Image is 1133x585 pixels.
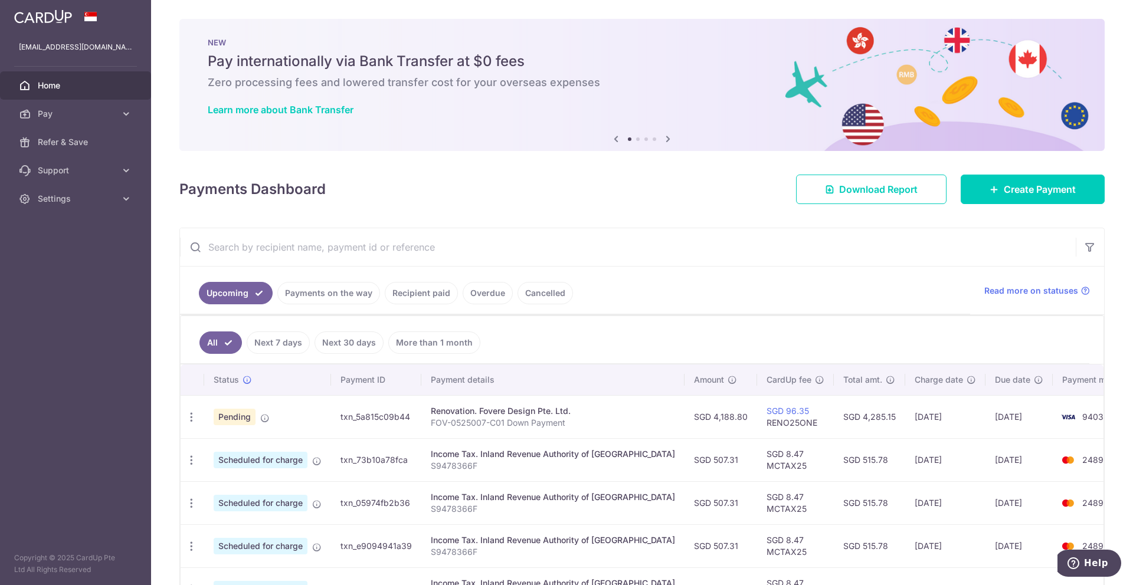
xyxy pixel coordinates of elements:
p: NEW [208,38,1076,47]
td: txn_05974fb2b36 [331,481,421,524]
h6: Zero processing fees and lowered transfer cost for your overseas expenses [208,75,1076,90]
a: Payments on the way [277,282,380,304]
span: 9403 [1082,412,1103,422]
img: Bank Card [1056,410,1080,424]
td: SGD 515.78 [834,481,905,524]
span: Amount [694,374,724,386]
td: [DATE] [905,524,985,567]
span: 2489 [1082,498,1103,508]
p: [EMAIL_ADDRESS][DOMAIN_NAME] [19,41,132,53]
span: 2489 [1082,541,1103,551]
td: txn_e9094941a39 [331,524,421,567]
span: 2489 [1082,455,1103,465]
span: Refer & Save [38,136,116,148]
td: SGD 8.47 MCTAX25 [757,524,834,567]
img: CardUp [14,9,72,24]
span: Home [38,80,116,91]
td: [DATE] [985,438,1053,481]
td: SGD 515.78 [834,524,905,567]
span: CardUp fee [767,374,811,386]
a: Download Report [796,175,947,204]
h4: Payments Dashboard [179,179,326,200]
a: Cancelled [518,282,573,304]
span: Due date [995,374,1030,386]
td: txn_5a815c09b44 [331,395,421,438]
div: Income Tax. Inland Revenue Authority of [GEOGRAPHIC_DATA] [431,448,675,460]
p: FOV-0525007-C01 Down Payment [431,417,675,429]
span: Scheduled for charge [214,452,307,468]
img: Bank transfer banner [179,19,1105,151]
p: S9478366F [431,503,675,515]
a: Read more on statuses [984,285,1090,297]
div: Income Tax. Inland Revenue Authority of [GEOGRAPHIC_DATA] [431,534,675,546]
p: S9478366F [431,460,675,472]
td: SGD 8.47 MCTAX25 [757,438,834,481]
span: Total amt. [843,374,882,386]
td: [DATE] [905,438,985,481]
div: Income Tax. Inland Revenue Authority of [GEOGRAPHIC_DATA] [431,491,675,503]
span: Scheduled for charge [214,495,307,511]
img: Bank Card [1056,453,1080,467]
td: txn_73b10a78fca [331,438,421,481]
h5: Pay internationally via Bank Transfer at $0 fees [208,52,1076,71]
img: Bank Card [1056,539,1080,553]
iframe: Opens a widget where you can find more information [1057,550,1121,579]
a: Learn more about Bank Transfer [208,104,353,116]
td: SGD 8.47 MCTAX25 [757,481,834,524]
span: Create Payment [1004,182,1076,196]
td: [DATE] [985,395,1053,438]
td: SGD 507.31 [685,524,757,567]
span: Pending [214,409,256,425]
span: Download Report [839,182,918,196]
td: [DATE] [985,481,1053,524]
span: Settings [38,193,116,205]
a: Next 7 days [247,331,310,354]
input: Search by recipient name, payment id or reference [180,228,1076,266]
td: SGD 507.31 [685,481,757,524]
span: Scheduled for charge [214,538,307,554]
a: All [199,331,242,354]
td: [DATE] [905,481,985,524]
a: Overdue [463,282,513,304]
td: [DATE] [985,524,1053,567]
span: Support [38,165,116,176]
td: SGD 4,285.15 [834,395,905,438]
p: S9478366F [431,546,675,558]
th: Payment details [421,364,685,395]
a: More than 1 month [388,331,480,354]
span: Charge date [915,374,963,386]
a: SGD 96.35 [767,406,809,416]
td: SGD 4,188.80 [685,395,757,438]
span: Read more on statuses [984,285,1078,297]
div: Renovation. Fovere Design Pte. Ltd. [431,405,675,417]
a: Create Payment [961,175,1105,204]
img: Bank Card [1056,496,1080,510]
a: Upcoming [199,282,273,304]
a: Next 30 days [315,331,384,354]
th: Payment ID [331,364,421,395]
span: Pay [38,108,116,120]
td: SGD 515.78 [834,438,905,481]
td: [DATE] [905,395,985,438]
td: SGD 507.31 [685,438,757,481]
td: RENO25ONE [757,395,834,438]
span: Status [214,374,239,386]
a: Recipient paid [385,282,458,304]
